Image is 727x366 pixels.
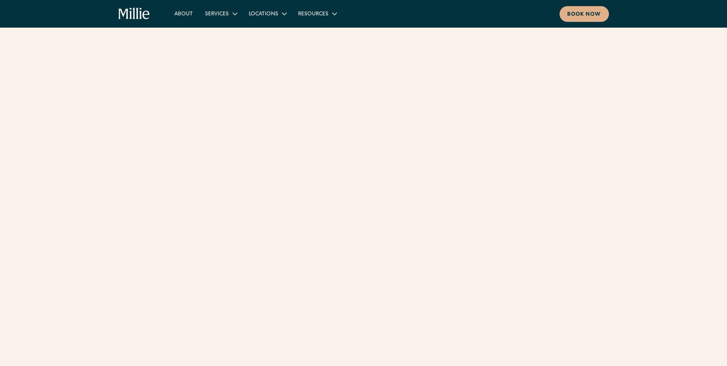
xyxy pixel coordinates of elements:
div: Locations [243,7,292,20]
div: Locations [249,10,278,18]
div: Resources [298,10,328,18]
div: Services [205,10,229,18]
div: Services [199,7,243,20]
div: Book now [567,11,601,19]
a: home [118,8,150,20]
div: Resources [292,7,342,20]
a: Book now [560,6,609,22]
a: About [168,7,199,20]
